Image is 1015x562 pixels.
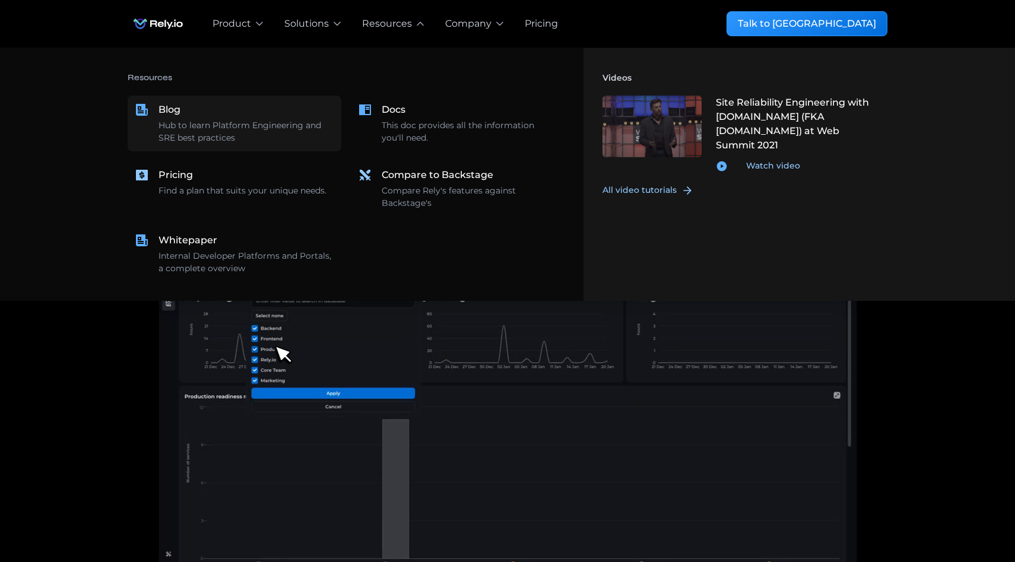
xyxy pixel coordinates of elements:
a: Pricing [525,17,558,31]
div: Docs [382,103,405,117]
div: Product [212,17,251,31]
div: Internal Developer Platforms and Portals, a complete overview [158,250,334,275]
div: Compare Rely's features against Backstage's [382,185,557,209]
div: Hub to learn Platform Engineering and SRE best practices [158,119,334,144]
h4: Videos [602,67,887,88]
a: Talk to [GEOGRAPHIC_DATA] [727,11,887,36]
img: Rely.io logo [128,12,189,36]
a: All video tutorials [602,184,708,196]
div: Site Reliability Engineering with [DOMAIN_NAME] (FKA [DOMAIN_NAME]) at Web Summit 2021 [716,96,881,153]
iframe: Chatbot [937,484,998,545]
a: Compare to BackstageCompare Rely's features against Backstage's [351,161,564,217]
div: Resources [362,17,412,31]
div: This doc provides all the information you'll need. [382,119,557,144]
div: Find a plan that suits your unique needs. [158,185,326,197]
a: home [128,12,189,36]
div: Talk to [GEOGRAPHIC_DATA] [738,17,876,31]
div: All video tutorials [602,184,677,196]
div: Watch video [746,160,800,172]
h4: Resources [128,67,564,88]
div: Compare to Backstage [382,168,493,182]
a: WhitepaperInternal Developer Platforms and Portals, a complete overview [128,226,341,282]
div: Company [445,17,491,31]
a: PricingFind a plan that suits your unique needs. [128,161,341,217]
a: BlogHub to learn Platform Engineering and SRE best practices [128,96,341,151]
a: DocsThis doc provides all the information you'll need. [351,96,564,151]
div: Pricing [158,168,193,182]
a: Site Reliability Engineering with [DOMAIN_NAME] (FKA [DOMAIN_NAME]) at Web Summit 2021Watch video [595,88,887,179]
div: Whitepaper [158,233,217,247]
div: Solutions [284,17,329,31]
div: Blog [158,103,180,117]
